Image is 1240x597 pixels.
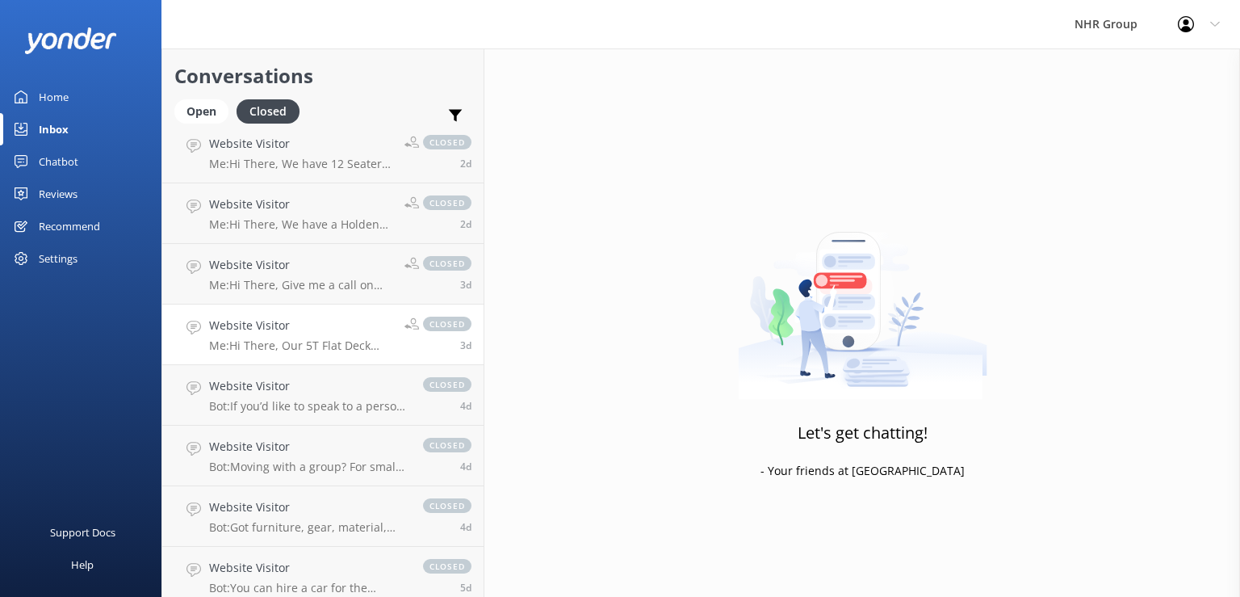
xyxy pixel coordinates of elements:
img: artwork of a man stealing a conversation from at giant smartphone [738,198,987,400]
p: Me: Hi There, Our 5T Flat Deck has a 6.0m Deck & that is $165.00 Per day + GST & $0.64 per km + G... [209,338,392,353]
h4: Website Visitor [209,135,392,153]
a: Website VisitorMe:Hi There, We have 12 Seater & 18 Seater Vehicles that you can use to move peopl... [162,123,484,183]
h4: Website Visitor [209,438,407,456]
p: - Your friends at [GEOGRAPHIC_DATA] [760,462,965,480]
h4: Website Visitor [209,195,392,213]
p: Bot: Got furniture, gear, material, tools, or freight to move? Take our quiz to find the best veh... [209,520,407,535]
h4: Website Visitor [209,317,392,334]
div: Support Docs [50,516,115,549]
span: closed [423,256,471,271]
div: Help [71,549,94,581]
a: Website VisitorBot:If you’d like to speak to a person on the NHR Group team, please call [PHONE_N... [162,365,484,426]
p: Bot: Moving with a group? For small groups of 1–5 people, you can enquire about our cars and SUVs... [209,460,407,474]
span: closed [423,135,471,149]
span: Sep 05 2025 11:39am (UTC +12:00) Pacific/Auckland [460,399,471,413]
span: closed [423,377,471,392]
h4: Website Visitor [209,377,407,395]
div: Home [39,81,69,113]
a: Open [174,102,237,120]
span: Sep 07 2025 07:35am (UTC +12:00) Pacific/Auckland [460,338,471,352]
div: Settings [39,242,77,275]
span: closed [423,498,471,513]
div: Reviews [39,178,77,210]
div: Open [174,99,228,124]
a: Website VisitorMe:Hi There, Give me a call on [PHONE_NUMBER] to discuss & I will arrange this for... [162,244,484,305]
a: Website VisitorMe:Hi There, We have a Holden commodore available for $126.00 per day which includ... [162,183,484,244]
h4: Website Visitor [209,498,407,516]
h3: Let's get chatting! [798,420,928,446]
h4: Website Visitor [209,559,407,577]
a: Website VisitorMe:Hi There, Our 5T Flat Deck has a 6.0m Deck & that is $165.00 Per day + GST & $0... [162,305,484,365]
a: Website VisitorBot:Moving with a group? For small groups of 1–5 people, you can enquire about our... [162,426,484,486]
span: closed [423,438,471,452]
div: Closed [237,99,300,124]
div: Recommend [39,210,100,242]
span: Sep 07 2025 07:39am (UTC +12:00) Pacific/Auckland [460,278,471,292]
a: Closed [237,102,308,120]
span: closed [423,559,471,574]
span: Sep 05 2025 11:13am (UTC +12:00) Pacific/Auckland [460,460,471,473]
a: Website VisitorBot:Got furniture, gear, material, tools, or freight to move? Take our quiz to fin... [162,486,484,547]
div: Chatbot [39,145,78,178]
p: Me: Hi There, We have a Holden commodore available for $126.00 per day which includes GST & Unlim... [209,217,392,232]
p: Bot: If you’d like to speak to a person on the NHR Group team, please call [PHONE_NUMBER] or send... [209,399,407,414]
p: Bot: You can hire a car for the weekend by visiting our website. We offer a range of car rentals ... [209,581,407,595]
img: yonder-white-logo.png [24,27,117,54]
span: Sep 07 2025 08:02am (UTC +12:00) Pacific/Auckland [460,157,471,170]
div: Inbox [39,113,69,145]
h4: Website Visitor [209,256,392,274]
span: Sep 05 2025 08:24am (UTC +12:00) Pacific/Auckland [460,520,471,534]
p: Me: Hi There, We have 12 Seater & 18 Seater Vehicles that you can use to move people. Please give... [209,157,392,171]
span: closed [423,317,471,331]
span: closed [423,195,471,210]
h2: Conversations [174,61,471,91]
span: Sep 07 2025 07:59am (UTC +12:00) Pacific/Auckland [460,217,471,231]
span: Sep 04 2025 09:50pm (UTC +12:00) Pacific/Auckland [460,581,471,595]
p: Me: Hi There, Give me a call on [PHONE_NUMBER] to discuss & I will arrange this for you, alternat... [209,278,392,292]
